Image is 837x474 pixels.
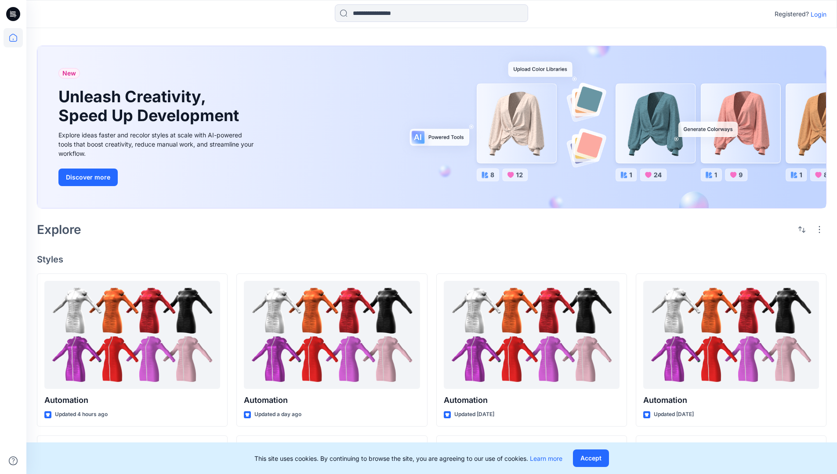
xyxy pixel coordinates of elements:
[573,449,609,467] button: Accept
[44,394,220,406] p: Automation
[643,394,819,406] p: Automation
[775,9,809,19] p: Registered?
[811,10,826,19] p: Login
[643,281,819,389] a: Automation
[244,394,420,406] p: Automation
[454,410,494,419] p: Updated [DATE]
[244,281,420,389] a: Automation
[58,87,243,125] h1: Unleash Creativity, Speed Up Development
[58,169,118,186] button: Discover more
[62,68,76,79] span: New
[530,455,562,462] a: Learn more
[55,410,108,419] p: Updated 4 hours ago
[58,169,256,186] a: Discover more
[444,281,620,389] a: Automation
[654,410,694,419] p: Updated [DATE]
[37,254,826,265] h4: Styles
[44,281,220,389] a: Automation
[254,454,562,463] p: This site uses cookies. By continuing to browse the site, you are agreeing to our use of cookies.
[58,130,256,158] div: Explore ideas faster and recolor styles at scale with AI-powered tools that boost creativity, red...
[254,410,301,419] p: Updated a day ago
[37,223,81,237] h2: Explore
[444,394,620,406] p: Automation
